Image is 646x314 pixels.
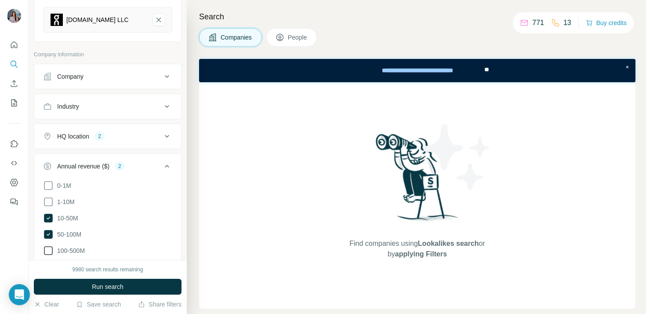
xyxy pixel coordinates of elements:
[54,214,78,223] span: 10-50M
[7,9,21,23] img: Avatar
[54,181,71,190] span: 0-1M
[586,17,627,29] button: Buy credits
[57,102,79,111] div: Industry
[76,300,121,309] button: Save search
[417,117,497,197] img: Surfe Illustration - Stars
[34,51,181,58] p: Company information
[51,14,63,26] img: on.com LLC-logo
[7,194,21,210] button: Feedback
[7,95,21,111] button: My lists
[221,33,253,42] span: Companies
[34,126,181,147] button: HQ location2
[7,76,21,91] button: Enrich CSV
[73,266,143,274] div: 9980 search results remaining
[7,136,21,152] button: Use Surfe on LinkedIn
[92,282,123,291] span: Run search
[532,18,544,28] p: 771
[34,66,181,87] button: Company
[152,14,165,26] button: on.com LLC-remove-button
[57,132,89,141] div: HQ location
[347,238,487,259] span: Find companies using or by
[34,300,59,309] button: Clear
[34,156,181,180] button: Annual revenue ($)2
[199,11,635,23] h4: Search
[54,246,85,255] span: 100-500M
[54,197,75,206] span: 1-10M
[9,284,30,305] div: Open Intercom Messenger
[395,250,447,258] span: applying Filters
[138,300,181,309] button: Share filters
[288,33,308,42] span: People
[7,175,21,190] button: Dashboard
[57,72,83,81] div: Company
[7,56,21,72] button: Search
[7,37,21,53] button: Quick start
[66,15,129,24] div: [DOMAIN_NAME] LLC
[94,132,105,140] div: 2
[199,59,635,82] iframe: Banner
[372,131,463,230] img: Surfe Illustration - Woman searching with binoculars
[57,162,109,171] div: Annual revenue ($)
[34,279,181,295] button: Run search
[54,230,81,239] span: 50-100M
[34,96,181,117] button: Industry
[418,240,479,247] span: Lookalikes search
[7,155,21,171] button: Use Surfe API
[115,162,125,170] div: 2
[563,18,571,28] p: 13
